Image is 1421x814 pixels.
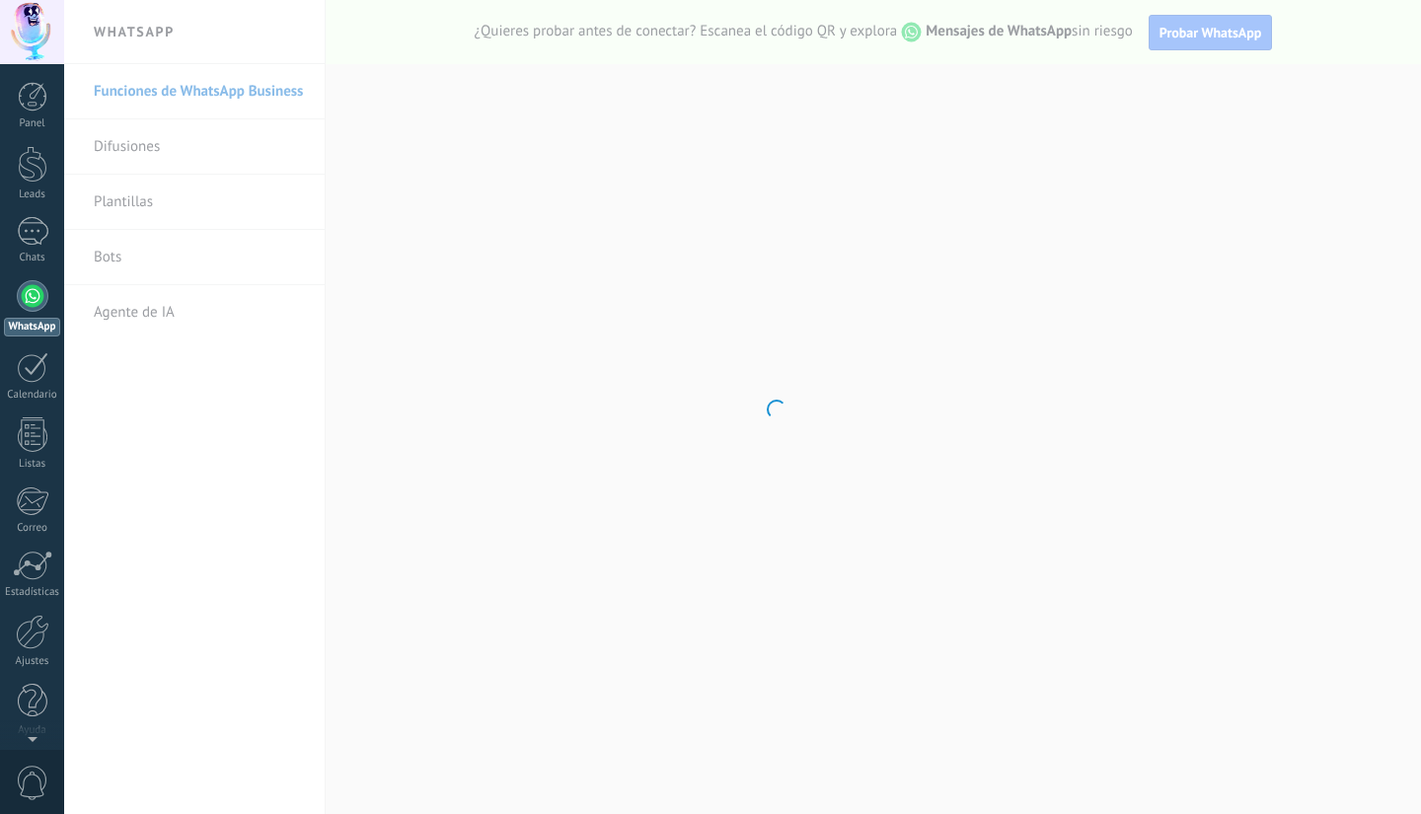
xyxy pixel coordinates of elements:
div: Leads [4,188,61,201]
div: WhatsApp [4,318,60,336]
div: Correo [4,522,61,535]
div: Ajustes [4,655,61,668]
div: Estadísticas [4,586,61,599]
div: Panel [4,117,61,130]
div: Chats [4,252,61,264]
div: Calendario [4,389,61,402]
div: Listas [4,458,61,471]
